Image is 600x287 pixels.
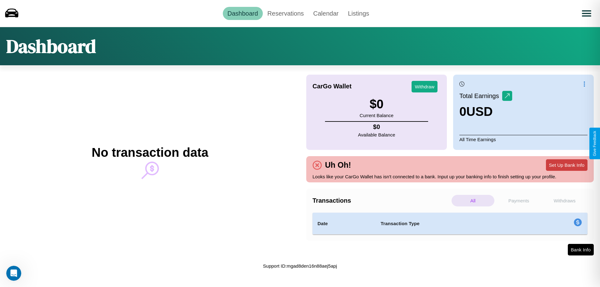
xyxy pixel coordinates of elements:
[412,81,437,92] button: Withdraw
[592,131,597,156] div: Give Feedback
[360,111,393,120] p: Current Balance
[568,244,594,255] button: Bank Info
[343,7,374,20] a: Listings
[223,7,263,20] a: Dashboard
[459,135,587,144] p: All Time Earnings
[358,123,395,131] h4: $ 0
[312,172,587,181] p: Looks like your CarGo Wallet has isn't connected to a bank. Input up your banking info to finish ...
[360,97,393,111] h3: $ 0
[312,213,587,235] table: simple table
[263,7,309,20] a: Reservations
[546,159,587,171] button: Set Up Bank Info
[6,33,96,59] h1: Dashboard
[263,262,337,270] p: Support ID: mgad8den16n88aej5apj
[497,195,540,206] p: Payments
[543,195,586,206] p: Withdraws
[312,197,450,204] h4: Transactions
[322,161,354,170] h4: Uh Oh!
[578,5,595,22] button: Open menu
[308,7,343,20] a: Calendar
[358,131,395,139] p: Available Balance
[312,83,352,90] h4: CarGo Wallet
[452,195,494,206] p: All
[92,146,208,160] h2: No transaction data
[381,220,522,227] h4: Transaction Type
[317,220,371,227] h4: Date
[6,266,21,281] iframe: Intercom live chat
[459,90,502,101] p: Total Earnings
[459,105,512,119] h3: 0 USD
